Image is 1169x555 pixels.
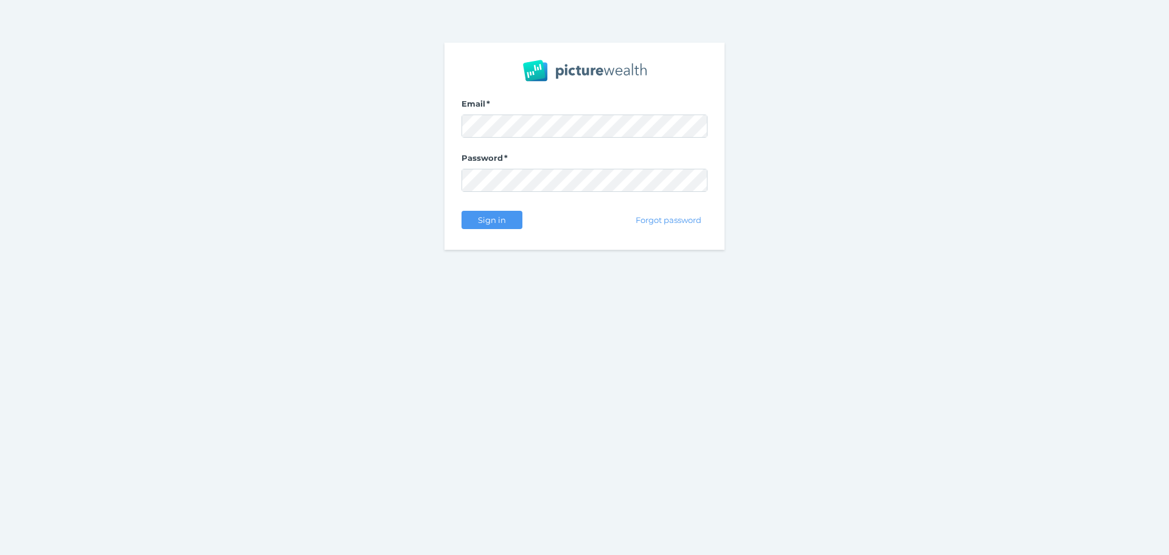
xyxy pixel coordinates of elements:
label: Password [462,153,707,169]
span: Forgot password [631,215,707,225]
label: Email [462,99,707,115]
span: Sign in [472,215,511,225]
button: Forgot password [630,211,707,229]
img: PW [523,60,647,82]
button: Sign in [462,211,522,229]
